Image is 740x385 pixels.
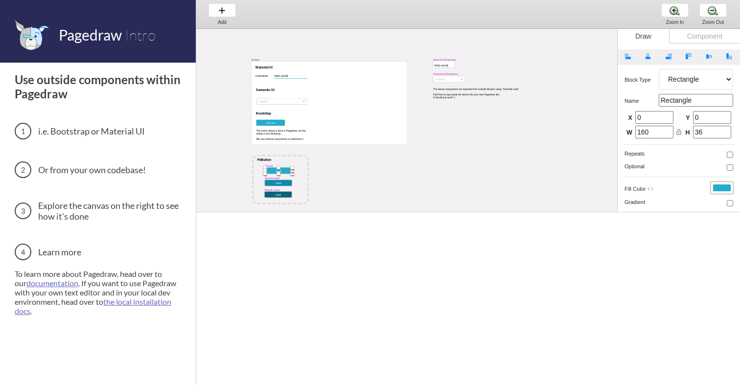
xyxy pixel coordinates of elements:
h5: Block type [624,77,659,83]
div: default [265,164,273,168]
div: Draw [618,29,669,44]
p: To learn more about Pagedraw, head over to our . If you want to use Pagedraw with your own text e... [15,269,184,316]
img: favicon.png [15,20,49,50]
h5: gradient [624,199,659,205]
i: code [647,185,654,192]
div: default:active [264,188,280,191]
span: Pagedraw [59,26,122,44]
span: Y [684,114,690,123]
div: default:hover [265,177,280,180]
h3: Learn more [15,244,184,260]
a: documentation [26,278,78,288]
i: lock_open [675,129,682,136]
h5: Repeats [624,151,659,157]
h5: Optional [624,163,659,169]
input: Rectangle [659,94,733,107]
input: Repeats [727,152,733,158]
div: Zoom In [656,20,694,25]
div: Screen [252,58,259,62]
span: W [626,129,632,137]
div: Zoom Out [694,20,732,25]
span: fill color [624,186,646,192]
span: X [626,114,632,123]
input: gradient [727,200,733,206]
h2: Use outside components within Pagedraw [15,72,184,101]
input: Optional [727,164,733,171]
span: Intro [125,26,156,44]
div: Component [669,29,740,44]
div: Add [204,20,241,25]
img: zoom-minus.png [708,5,718,16]
div: MaterialUITextInput [433,58,456,62]
img: zoom-plus.png [670,5,680,16]
img: baseline-add-24px.svg [217,5,227,16]
a: the local installation docs [15,297,171,316]
span: H [684,129,690,137]
div: SemanticUIDropdown [433,72,458,76]
h3: Explore the canvas on the right to see how it's done [15,200,184,222]
h3: i.e. Bootstrap or Material UI [15,123,184,139]
h5: name [624,98,659,104]
h3: Or from your own codebase! [15,161,184,178]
